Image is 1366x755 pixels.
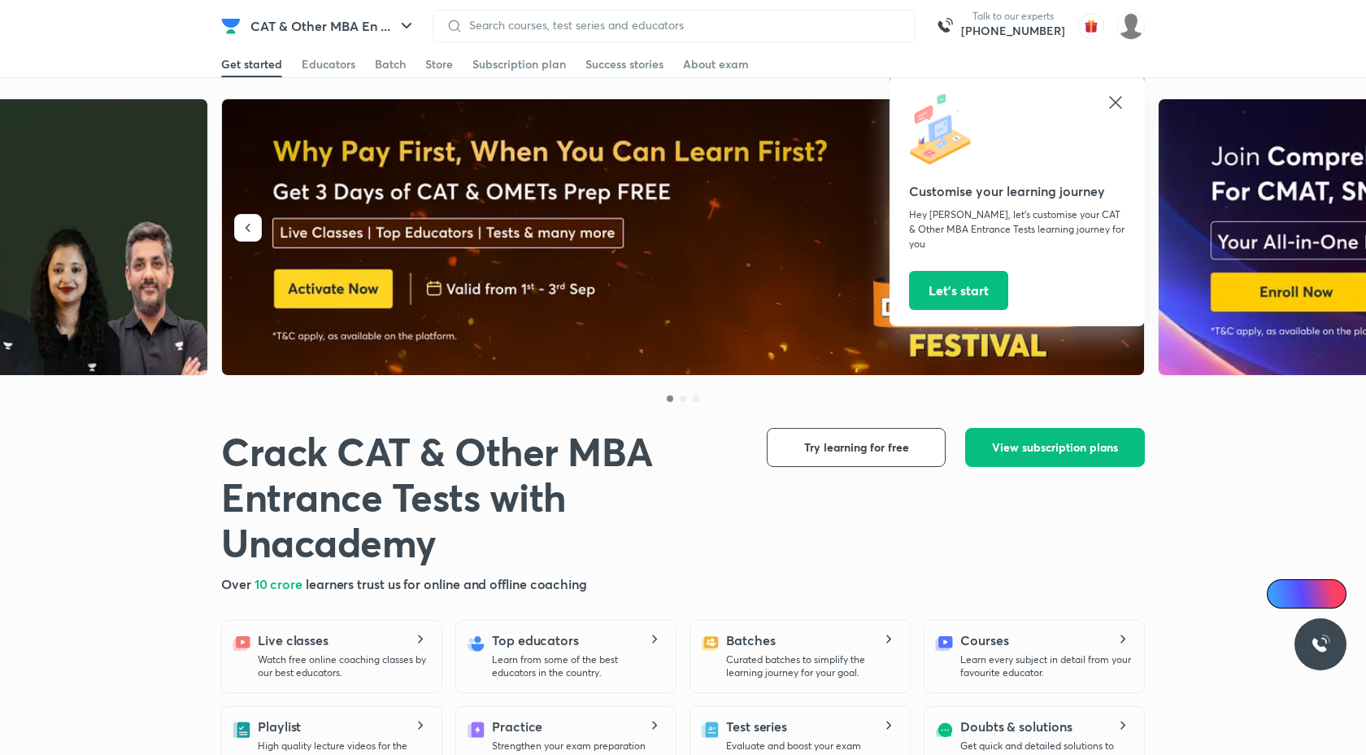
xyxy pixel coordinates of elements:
input: Search courses, test series and educators [463,19,902,32]
div: About exam [683,56,749,72]
div: Educators [302,56,355,72]
img: avatar [1078,13,1104,39]
p: Learn every subject in detail from your favourite educator. [960,653,1131,679]
h5: Courses [960,631,1008,650]
img: Company Logo [221,16,241,36]
span: View subscription plans [992,439,1118,456]
h5: Batches [726,631,775,650]
h1: Crack CAT & Other MBA Entrance Tests with Unacademy [221,428,741,565]
p: Learn from some of the best educators in the country. [492,653,663,679]
a: Success stories [585,51,663,77]
span: Ai Doubts [1294,587,1337,600]
p: Watch free online coaching classes by our best educators. [258,653,429,679]
p: Talk to our experts [961,10,1065,23]
a: Store [425,51,453,77]
a: Get started [221,51,282,77]
span: Over [221,575,254,592]
a: Ai Doubts [1267,579,1346,609]
div: Get started [221,56,282,72]
div: Batch [375,56,406,72]
a: Batch [375,51,406,77]
div: Store [425,56,453,72]
img: Abhishek singh [1117,12,1145,40]
h5: Doubts & solutions [960,717,1072,736]
div: Subscription plan [472,56,566,72]
button: Let’s start [909,271,1008,310]
span: learners trust us for online and offline coaching [306,575,587,592]
span: Try learning for free [804,439,909,456]
h5: Top educators [492,631,579,650]
h5: Practice [492,717,542,736]
button: View subscription plans [965,428,1145,467]
div: Success stories [585,56,663,72]
a: [PHONE_NUMBER] [961,23,1065,39]
span: 10 crore [254,575,306,592]
a: Subscription plan [472,51,566,77]
img: ttu [1311,635,1330,654]
h5: Customise your learning journey [909,181,1125,201]
p: Hey [PERSON_NAME], let’s customise your CAT & Other MBA Entrance Tests learning journey for you [909,207,1125,251]
h5: Test series [726,717,787,736]
a: About exam [683,51,749,77]
h5: Live classes [258,631,328,650]
p: Curated batches to simplify the learning journey for your goal. [726,653,897,679]
h5: Playlist [258,717,301,736]
img: Icon [1277,587,1290,600]
button: Try learning for free [767,428,946,467]
img: call-us [929,10,961,42]
img: icon [909,93,982,166]
button: CAT & Other MBA En ... [241,10,426,42]
a: Educators [302,51,355,77]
